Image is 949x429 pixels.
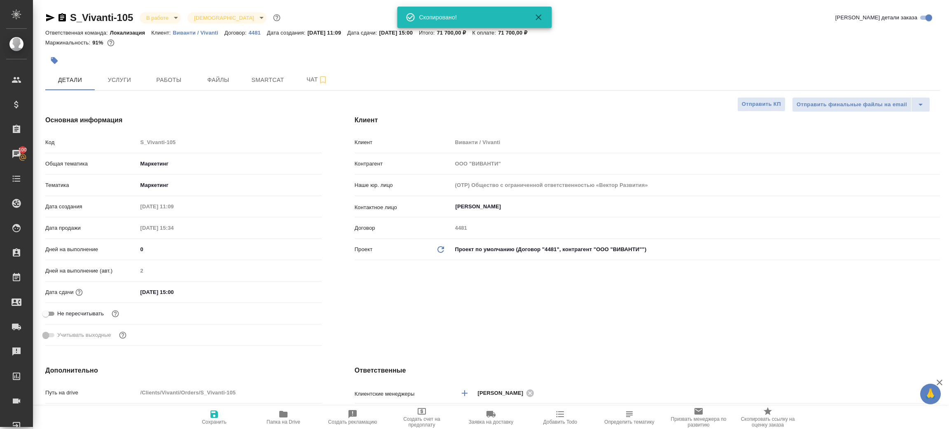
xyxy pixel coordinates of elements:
[45,389,138,397] p: Путь на drive
[355,245,373,254] p: Проект
[144,14,171,21] button: В работе
[110,308,121,319] button: Включи, если не хочешь, чтобы указанная дата сдачи изменилась после переставления заказа в 'Подтв...
[57,13,67,23] button: Скопировать ссылку
[192,14,256,21] button: [DEMOGRAPHIC_DATA]
[742,100,781,109] span: Отправить КП
[328,419,377,425] span: Создать рекламацию
[100,75,139,85] span: Услуги
[199,75,238,85] span: Файлы
[456,406,526,429] button: Заявка на доставку
[379,30,419,36] p: [DATE] 15:00
[452,222,940,234] input: Пустое поле
[664,406,733,429] button: Призвать менеджера по развитию
[45,267,138,275] p: Дней на выполнение (авт.)
[355,181,452,189] p: Наше юр. лицо
[355,203,452,212] p: Контактное лицо
[455,383,474,403] button: Добавить менеджера
[472,30,498,36] p: К оплате:
[669,416,728,428] span: Призвать менеджера по развитию
[151,30,173,36] p: Клиент:
[202,419,227,425] span: Сохранить
[347,30,379,36] p: Дата сдачи:
[271,12,282,23] button: Доп статусы указывают на важность/срочность заказа
[138,178,322,192] div: Маркетинг
[318,406,387,429] button: Создать рекламацию
[266,419,300,425] span: Папка на Drive
[180,406,249,429] button: Сохранить
[45,160,138,168] p: Общая тематика
[452,158,940,170] input: Пустое поле
[45,203,138,211] p: Дата создания
[45,138,138,147] p: Код
[57,310,104,318] span: Не пересчитывать
[45,224,138,232] p: Дата продажи
[138,265,322,277] input: Пустое поле
[392,416,451,428] span: Создать счет на предоплату
[355,224,452,232] p: Договор
[45,115,322,125] h4: Основная информация
[733,406,802,429] button: Скопировать ссылку на оценку заказа
[469,419,513,425] span: Заявка на доставку
[45,51,63,70] button: Добавить тэг
[138,136,322,148] input: Пустое поле
[173,30,224,36] p: Виванти / Vivanti
[267,30,307,36] p: Дата создания:
[2,144,31,164] a: 100
[935,206,937,208] button: Open
[920,384,941,404] button: 🙏
[529,12,549,22] button: Закрыть
[138,286,210,298] input: ✎ Введи что-нибудь
[224,30,249,36] p: Договор:
[248,75,288,85] span: Smartcat
[45,288,74,296] p: Дата сдачи
[355,138,452,147] p: Клиент
[92,40,105,46] p: 91%
[248,29,266,36] a: 4481
[526,406,595,429] button: Добавить Todo
[57,331,111,339] span: Учитывать выходные
[355,390,452,398] p: Клиентские менеджеры
[835,14,917,22] span: [PERSON_NAME] детали заказа
[318,75,328,85] svg: Подписаться
[45,366,322,375] h4: Дополнительно
[249,406,318,429] button: Папка на Drive
[138,387,322,399] input: Пустое поле
[74,287,84,298] button: Если добавить услуги и заполнить их объемом, то дата рассчитается автоматически
[419,30,437,36] p: Итого:
[478,389,528,397] span: [PERSON_NAME]
[14,146,32,154] span: 100
[604,419,654,425] span: Определить тематику
[110,30,152,36] p: Локализация
[140,12,181,23] div: В работе
[138,243,322,255] input: ✎ Введи что-нибудь
[248,30,266,36] p: 4481
[138,201,210,212] input: Пустое поле
[452,136,940,148] input: Пустое поле
[595,406,664,429] button: Определить тематику
[498,30,533,36] p: 71 700,00 ₽
[45,40,92,46] p: Маржинальность:
[478,388,537,398] div: [PERSON_NAME]
[45,13,55,23] button: Скопировать ссылку для ЯМессенджера
[45,245,138,254] p: Дней на выполнение
[797,100,907,110] span: Отправить финальные файлы на email
[437,30,472,36] p: 71 700,00 ₽
[738,416,797,428] span: Скопировать ссылку на оценку заказа
[70,12,133,23] a: S_Vivanti-105
[187,12,266,23] div: В работе
[792,97,912,112] button: Отправить финальные файлы на email
[737,97,785,112] button: Отправить КП
[149,75,189,85] span: Работы
[138,157,322,171] div: Маркетинг
[355,115,940,125] h4: Клиент
[117,330,128,340] button: Выбери, если сб и вс нужно считать рабочими днями для выполнения заказа.
[452,242,940,256] div: Проект по умолчанию (Договор "4481", контрагент "ООО "ВИВАНТИ"")
[355,366,940,375] h4: Ответственные
[387,406,456,429] button: Создать счет на предоплату
[792,97,930,112] div: split button
[50,75,90,85] span: Детали
[138,222,210,234] input: Пустое поле
[543,419,577,425] span: Добавить Todo
[105,37,116,48] button: 5475.00 RUB;
[45,30,110,36] p: Ответственная команда:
